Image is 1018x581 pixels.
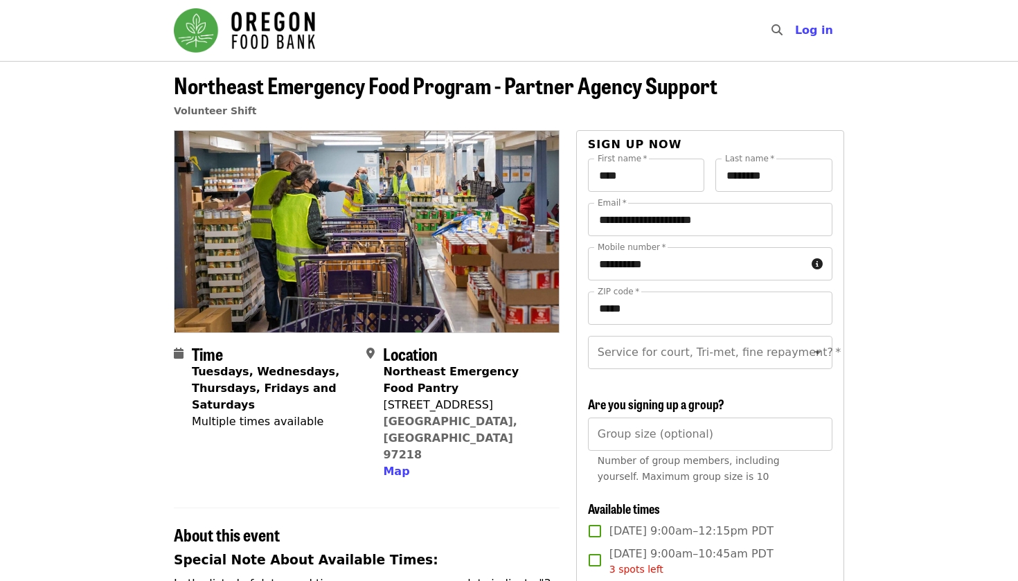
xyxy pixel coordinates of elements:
[383,341,438,366] span: Location
[174,347,184,360] i: calendar icon
[598,287,639,296] label: ZIP code
[383,397,548,413] div: [STREET_ADDRESS]
[174,105,257,116] a: Volunteer Shift
[174,69,717,101] span: Northeast Emergency Food Program - Partner Agency Support
[715,159,832,192] input: Last name
[598,199,627,207] label: Email
[609,523,774,539] span: [DATE] 9:00am–12:15pm PDT
[598,154,648,163] label: First name
[366,347,375,360] i: map-marker-alt icon
[383,465,409,478] span: Map
[174,8,315,53] img: Oregon Food Bank - Home
[598,455,780,482] span: Number of group members, including yourself. Maximum group size is 10
[795,24,833,37] span: Log in
[588,247,806,280] input: Mobile number
[598,243,666,251] label: Mobile number
[383,415,517,461] a: [GEOGRAPHIC_DATA], [GEOGRAPHIC_DATA] 97218
[588,395,724,413] span: Are you signing up a group?
[588,138,682,151] span: Sign up now
[588,203,832,236] input: Email
[609,546,774,577] span: [DATE] 9:00am–10:45am PDT
[588,418,832,451] input: [object Object]
[771,24,783,37] i: search icon
[609,564,663,575] span: 3 spots left
[175,131,559,332] img: Northeast Emergency Food Program - Partner Agency Support organized by Oregon Food Bank
[383,463,409,480] button: Map
[174,553,438,567] strong: Special Note About Available Times:
[725,154,774,163] label: Last name
[791,14,802,47] input: Search
[174,522,280,546] span: About this event
[192,341,223,366] span: Time
[588,499,660,517] span: Available times
[588,292,832,325] input: ZIP code
[812,258,823,271] i: circle-info icon
[192,365,339,411] strong: Tuesdays, Wednesdays, Thursdays, Fridays and Saturdays
[784,17,844,44] button: Log in
[383,365,519,395] strong: Northeast Emergency Food Pantry
[588,159,705,192] input: First name
[192,413,355,430] div: Multiple times available
[808,343,828,362] button: Open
